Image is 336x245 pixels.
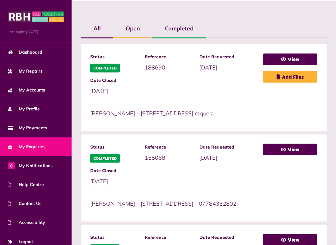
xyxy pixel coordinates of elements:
[8,106,40,113] span: My Profile
[90,144,138,150] span: Status
[90,167,138,174] span: Date Closed
[90,77,138,84] span: Date Closed
[145,234,193,241] span: Reference
[263,71,317,83] a: Add Files
[90,234,138,241] span: Status
[199,234,248,241] span: Date Requested
[90,199,257,208] p: [PERSON_NAME] - [STREET_ADDRESS] - 07784332802
[199,154,217,161] span: [DATE]
[90,54,138,60] span: Status
[8,144,45,150] span: My Enquiries
[90,109,257,118] p: [PERSON_NAME] - [STREET_ADDRESS] request
[90,87,108,95] span: [DATE]
[145,64,165,71] span: 188690
[81,20,113,38] label: All
[8,201,41,207] span: Contact Us
[113,20,152,38] label: Open
[8,11,64,23] img: MyRBH
[152,20,206,38] label: Completed
[199,144,248,150] span: Date Requested
[263,144,317,155] a: View
[145,54,193,60] span: Reference
[199,64,217,71] span: [DATE]
[145,154,165,161] span: 155068
[8,163,15,169] span: 0
[8,49,42,56] span: Dashboard
[145,144,193,150] span: Reference
[90,64,120,73] span: Completed
[8,220,45,226] span: Accessibility
[8,125,47,131] span: My Payments
[90,154,120,163] span: Completed
[199,54,248,60] span: Date Requested
[8,182,44,188] span: Help Centre
[90,178,108,185] span: [DATE]
[8,68,43,75] span: My Repairs
[8,87,45,94] span: My Accounts
[8,29,64,35] span: Last login: [DATE]
[8,163,53,169] span: My Notifications
[263,54,317,65] a: View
